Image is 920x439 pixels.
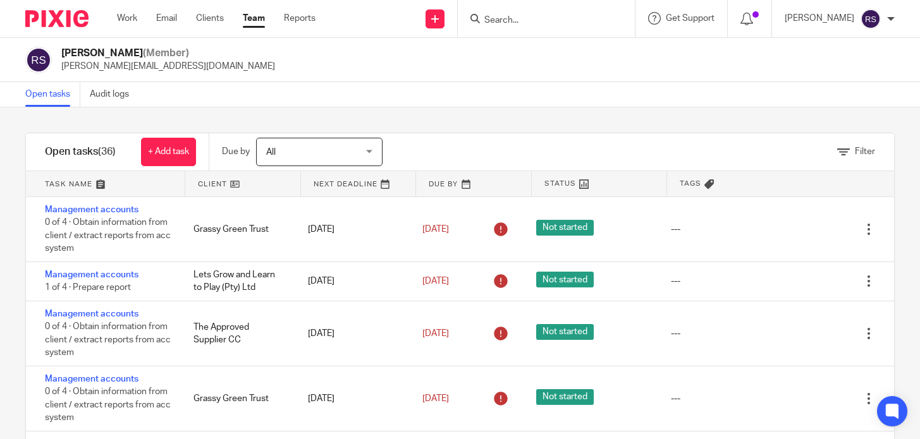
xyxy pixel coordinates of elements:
[671,327,680,340] div: ---
[181,315,295,353] div: The Approved Supplier CC
[295,321,410,346] div: [DATE]
[680,178,701,189] span: Tags
[45,270,138,279] a: Management accounts
[243,12,265,25] a: Team
[98,147,116,157] span: (36)
[45,310,138,318] a: Management accounts
[536,220,594,236] span: Not started
[45,205,138,214] a: Management accounts
[141,138,196,166] a: + Add task
[222,145,250,158] p: Due by
[666,14,715,23] span: Get Support
[25,82,80,107] a: Open tasks
[143,48,189,58] span: (Member)
[536,324,594,340] span: Not started
[422,394,449,403] span: [DATE]
[785,12,854,25] p: [PERSON_NAME]
[536,389,594,405] span: Not started
[45,375,138,383] a: Management accounts
[90,82,138,107] a: Audit logs
[422,329,449,338] span: [DATE]
[196,12,224,25] a: Clients
[284,12,316,25] a: Reports
[181,217,295,242] div: Grassy Green Trust
[861,9,881,29] img: svg%3E
[295,268,410,294] div: [DATE]
[181,386,295,411] div: Grassy Green Trust
[855,147,875,156] span: Filter
[45,323,171,358] span: 0 of 4 · Obtain information from client / extract reports from acc system
[45,388,171,423] span: 0 of 4 · Obtain information from client / extract reports from acc system
[483,15,597,27] input: Search
[61,60,275,73] p: [PERSON_NAME][EMAIL_ADDRESS][DOMAIN_NAME]
[295,386,410,411] div: [DATE]
[45,284,131,292] span: 1 of 4 · Prepare report
[422,277,449,286] span: [DATE]
[671,275,680,287] div: ---
[266,148,276,157] span: All
[536,272,594,287] span: Not started
[671,223,680,236] div: ---
[422,225,449,234] span: [DATE]
[45,219,171,253] span: 0 of 4 · Obtain information from client / extract reports from acc system
[25,10,89,27] img: Pixie
[156,12,177,25] a: Email
[25,47,52,73] img: svg%3E
[61,47,275,60] h2: [PERSON_NAME]
[295,217,410,242] div: [DATE]
[117,12,137,25] a: Work
[181,262,295,301] div: Lets Grow and Learn to Play (Pty) Ltd
[671,392,680,405] div: ---
[45,145,116,159] h1: Open tasks
[544,178,576,189] span: Status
